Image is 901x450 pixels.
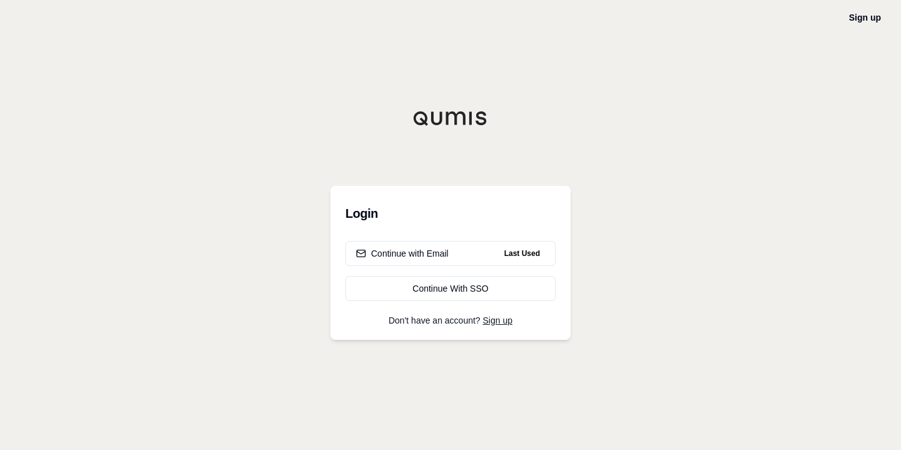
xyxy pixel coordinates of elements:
a: Sign up [483,315,512,325]
div: Continue With SSO [356,282,545,295]
img: Qumis [413,111,488,126]
button: Continue with EmailLast Used [345,241,556,266]
p: Don't have an account? [345,316,556,325]
span: Last Used [499,246,545,261]
div: Continue with Email [356,247,449,260]
a: Sign up [849,13,881,23]
a: Continue With SSO [345,276,556,301]
h3: Login [345,201,556,226]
